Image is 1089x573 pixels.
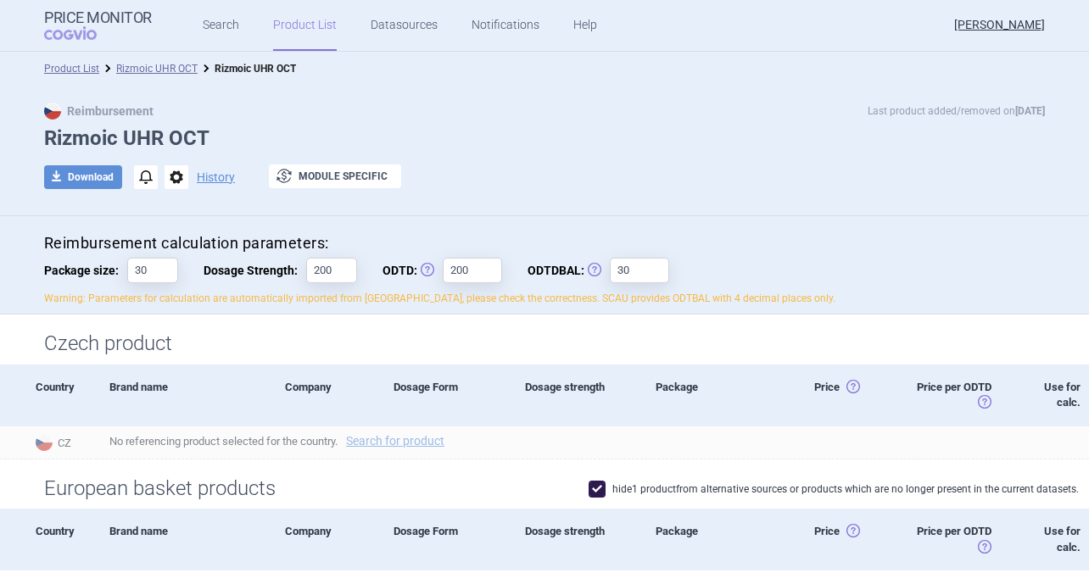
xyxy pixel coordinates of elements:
[44,233,1045,254] h4: Reimbursement calculation parameters:
[773,509,904,570] div: Price
[272,509,381,570] div: Company
[512,509,643,570] div: Dosage strength
[198,60,296,77] li: Rizmoic UHR OCT
[44,292,1045,306] p: Warning: Parameters for calculation are automatically imported from [GEOGRAPHIC_DATA], please che...
[773,364,904,426] div: Price
[36,434,53,451] img: Czech Republic
[31,431,97,453] span: CZ
[44,103,61,120] img: CZ
[97,509,272,570] div: Brand name
[44,60,99,77] li: Product List
[1015,105,1045,117] strong: [DATE]
[31,509,97,570] div: Country
[44,9,152,26] strong: Price Monitor
[512,364,643,426] div: Dosage strength
[44,331,1045,356] h1: Czech product
[381,364,511,426] div: Dosage Form
[904,364,1013,426] div: Price per ODTD
[99,60,198,77] li: Rizmoic UHR OCT
[197,171,235,183] button: History
[381,509,511,570] div: Dosage Form
[204,258,306,283] span: Dosage Strength:
[589,481,1079,498] label: hide 1 product from alternative sources or products which are no longer present in the current da...
[44,63,99,75] a: Product List
[383,258,443,283] span: ODTD:
[868,103,1045,120] p: Last product added/removed on
[610,258,669,283] input: ODTDBAL:
[346,435,444,447] a: Search for product
[1013,364,1089,426] div: Use for calc.
[44,165,122,189] button: Download
[272,364,381,426] div: Company
[643,509,773,570] div: Package
[127,258,178,283] input: Package size:
[904,509,1013,570] div: Price per ODTD
[44,476,1045,501] h1: European basket products
[44,126,1045,151] h1: Rizmoic UHR OCT
[306,258,357,283] input: Dosage Strength:
[528,258,610,283] span: ODTDBAL:
[269,164,401,188] button: Module specific
[44,9,152,42] a: Price MonitorCOGVIO
[44,258,127,283] span: Package size:
[1013,509,1089,570] div: Use for calc.
[44,104,154,118] strong: Reimbursement
[643,364,773,426] div: Package
[443,258,502,283] input: ODTD:
[116,63,198,75] a: Rizmoic UHR OCT
[215,63,296,75] strong: Rizmoic UHR OCT
[31,364,97,426] div: Country
[109,431,1089,451] span: No referencing product selected for the country.
[44,26,120,40] span: COGVIO
[97,364,272,426] div: Brand name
